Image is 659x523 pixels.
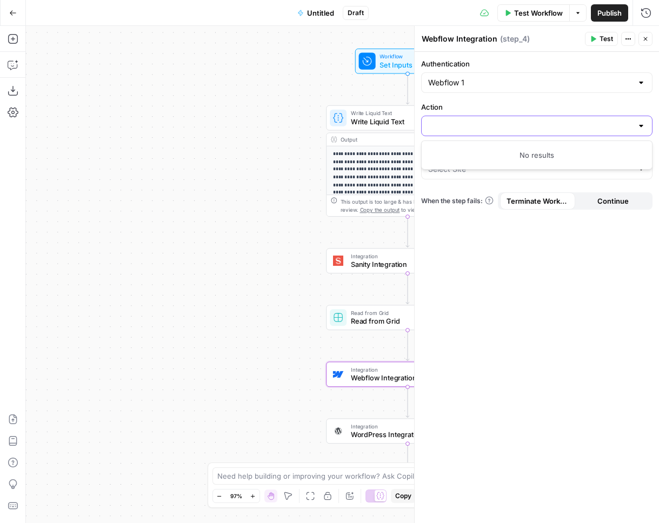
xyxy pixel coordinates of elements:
button: Untitled [291,4,341,22]
span: Publish [597,8,622,18]
span: Draft [348,8,364,18]
span: Sanity Integration [351,259,460,270]
button: Test [585,32,618,46]
g: Edge from start to step_1 [406,73,409,104]
span: 97% [230,492,242,500]
input: Webflow 1 [428,77,633,88]
img: logo.svg [333,256,343,266]
div: Output [341,135,461,144]
span: Integration [351,365,460,374]
img: webflow-icon.webp [333,369,343,379]
button: Continue [575,192,650,210]
span: Write Liquid Text [351,109,461,118]
span: Set Inputs [380,59,431,70]
span: Copy the output [360,207,400,213]
span: Read from Grid [351,309,460,317]
g: Edge from step_4 to step_5 [406,387,409,417]
span: ( step_4 ) [500,33,530,44]
div: IntegrationWordPress IntegrationStep 5 [326,418,489,444]
span: Copy [395,491,411,501]
span: Integration [351,422,460,431]
label: Action [421,102,653,112]
button: Test Workflow [497,4,569,22]
div: IntegrationWebflow IntegrationStep 4 [326,361,489,387]
g: Edge from step_1 to step_2 [406,217,409,247]
span: Integration [351,252,460,260]
span: Continue [597,196,629,206]
span: Terminate Workflow [507,196,569,206]
span: Untitled [307,8,334,18]
span: Write Liquid Text [351,116,461,126]
span: Webflow Integration [351,373,460,383]
g: Edge from step_3 to step_4 [406,330,409,360]
span: Workflow [380,52,431,61]
div: Read from GridRead from GridStep 3 [326,305,489,330]
g: Edge from step_2 to step_3 [406,273,409,304]
span: WordPress Integration [351,430,460,440]
div: WorkflowSet InputsInputs [326,49,489,74]
button: Publish [591,4,628,22]
span: Read from Grid [351,316,460,326]
button: Copy [391,489,416,503]
textarea: Webflow Integration [422,33,497,44]
g: Edge from step_5 to end [406,444,409,474]
span: Test [600,34,613,44]
div: IntegrationSanity IntegrationStep 2 [326,248,489,273]
span: Test Workflow [514,8,563,18]
img: WordPress%20logotype.png [333,426,343,436]
div: This output is too large & has been abbreviated for review. to view the full content. [341,197,484,214]
label: Authentication [421,58,653,69]
div: No results [426,150,648,160]
a: When the step fails: [421,196,494,206]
